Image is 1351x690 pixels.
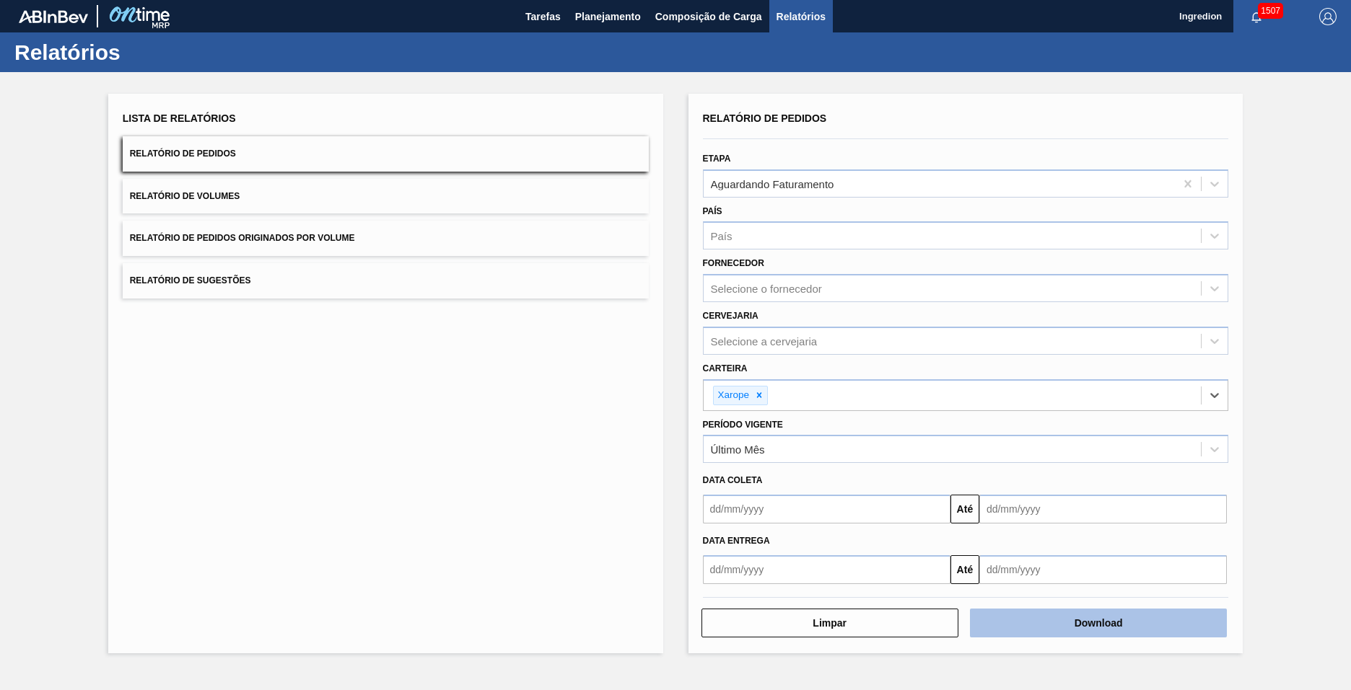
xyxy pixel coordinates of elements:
button: Relatório de Sugestões [123,263,649,298]
span: Relatório de Pedidos Originados por Volume [130,233,355,243]
span: Composição de Carga [655,8,762,25]
label: Período Vigente [703,420,783,430]
span: Planejamento [575,8,641,25]
button: Até [950,555,979,584]
h1: Relatórios [14,44,271,61]
div: Selecione a cervejaria [711,335,818,347]
span: Data entrega [703,536,770,546]
label: Carteira [703,363,748,373]
label: Etapa [703,154,731,164]
input: dd/mm/yyyy [703,495,950,523]
span: Relatório de Sugestões [130,275,251,286]
button: Relatório de Volumes [123,179,649,214]
input: dd/mm/yyyy [979,495,1227,523]
span: Tarefas [525,8,561,25]
span: 1507 [1258,3,1283,19]
label: Fornecedor [703,258,764,268]
button: Notificações [1233,6,1280,27]
button: Relatório de Pedidos [123,136,649,172]
span: Lista de Relatórios [123,112,236,124]
label: País [703,206,722,216]
span: Relatórios [777,8,826,25]
button: Limpar [701,609,958,637]
button: Download [970,609,1227,637]
span: Data coleta [703,475,763,485]
div: País [711,230,733,242]
img: TNhmsLtSVTkK8tSr43FrP2fwEKptu5GPRR3wAAAABJRU5ErkJggg== [19,10,88,23]
div: Xarope [714,386,752,404]
label: Cervejaria [703,311,758,321]
div: Aguardando Faturamento [711,177,834,190]
div: Selecione o fornecedor [711,283,822,295]
span: Relatório de Volumes [130,191,240,201]
input: dd/mm/yyyy [979,555,1227,584]
input: dd/mm/yyyy [703,555,950,584]
button: Até [950,495,979,523]
div: Último Mês [711,443,765,456]
span: Relatório de Pedidos [703,112,827,124]
button: Relatório de Pedidos Originados por Volume [123,221,649,256]
img: Logout [1319,8,1337,25]
span: Relatório de Pedidos [130,149,236,159]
